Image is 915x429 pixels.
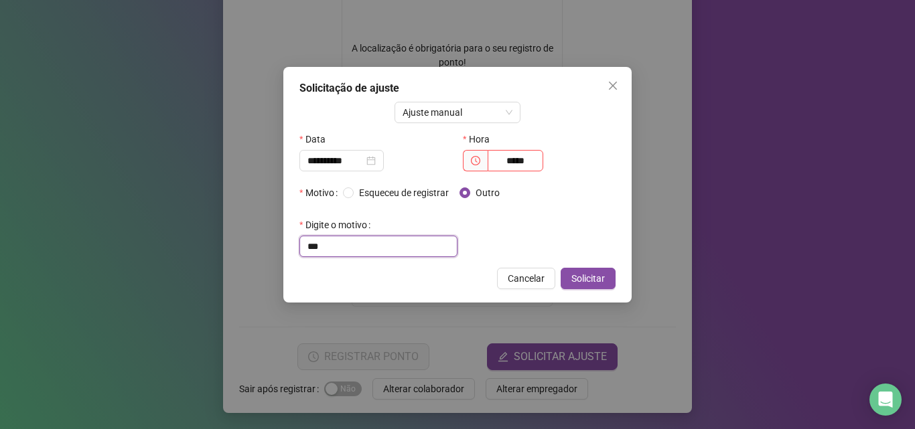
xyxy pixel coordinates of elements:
span: Esqueceu de registrar [354,185,454,200]
label: Hora [463,128,498,150]
span: Solicitar [571,271,605,286]
span: clock-circle [471,156,480,165]
div: Open Intercom Messenger [869,383,902,416]
label: Digite o motivo [299,214,376,236]
button: Cancelar [497,268,555,289]
button: Close [602,75,624,96]
label: Data [299,128,334,150]
span: Ajuste manual [403,102,513,122]
span: Outro [470,185,505,200]
span: close [608,80,618,91]
span: Cancelar [508,271,545,286]
label: Motivo [299,182,343,203]
div: Solicitação de ajuste [299,80,616,96]
button: Solicitar [561,268,616,289]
